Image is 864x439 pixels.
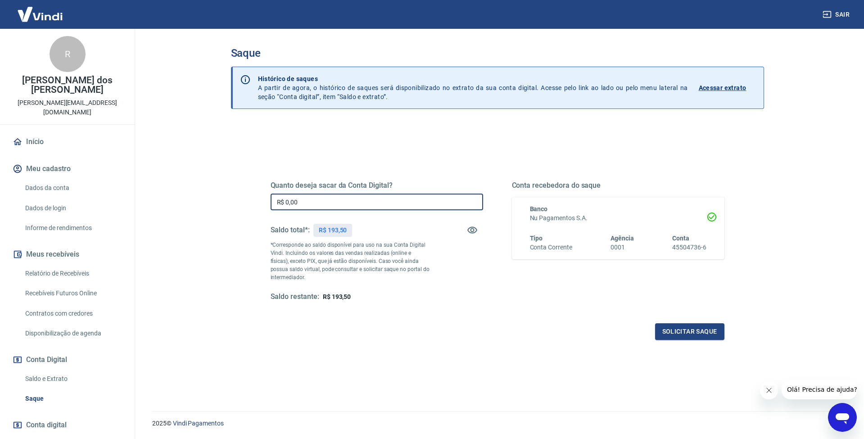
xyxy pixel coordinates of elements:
a: Contratos com credores [22,304,124,323]
span: Conta digital [26,419,67,431]
h6: 0001 [611,243,634,252]
p: 2025 © [152,419,842,428]
a: Saque [22,389,124,408]
span: Olá! Precisa de ajuda? [5,6,76,14]
iframe: Message from company [782,380,857,399]
button: Sair [821,6,853,23]
p: [PERSON_NAME] dos [PERSON_NAME] [7,76,127,95]
p: Acessar extrato [699,83,746,92]
a: Relatório de Recebíveis [22,264,124,283]
a: Disponibilização de agenda [22,324,124,343]
a: Acessar extrato [699,74,756,101]
a: Informe de rendimentos [22,219,124,237]
button: Meu cadastro [11,159,124,179]
a: Recebíveis Futuros Online [22,284,124,303]
h6: Nu Pagamentos S.A. [530,213,706,223]
span: Conta [672,235,689,242]
span: R$ 193,50 [323,293,351,300]
a: Saldo e Extrato [22,370,124,388]
button: Meus recebíveis [11,244,124,264]
a: Conta digital [11,415,124,435]
span: Agência [611,235,634,242]
button: Conta Digital [11,350,124,370]
h5: Conta recebedora do saque [512,181,724,190]
h5: Quanto deseja sacar da Conta Digital? [271,181,483,190]
p: [PERSON_NAME][EMAIL_ADDRESS][DOMAIN_NAME] [7,98,127,117]
p: *Corresponde ao saldo disponível para uso na sua Conta Digital Vindi. Incluindo os valores das ve... [271,241,430,281]
a: Vindi Pagamentos [173,420,224,427]
p: A partir de agora, o histórico de saques será disponibilizado no extrato da sua conta digital. Ac... [258,74,688,101]
p: Histórico de saques [258,74,688,83]
a: Início [11,132,124,152]
a: Dados de login [22,199,124,217]
iframe: Close message [760,381,778,399]
a: Dados da conta [22,179,124,197]
div: R [50,36,86,72]
h6: 45504736-6 [672,243,706,252]
span: Tipo [530,235,543,242]
p: R$ 193,50 [319,226,347,235]
img: Vindi [11,0,69,28]
button: Solicitar saque [655,323,724,340]
h3: Saque [231,47,764,59]
h5: Saldo total*: [271,226,310,235]
span: Banco [530,205,548,213]
h5: Saldo restante: [271,292,319,302]
iframe: Button to launch messaging window [828,403,857,432]
h6: Conta Corrente [530,243,572,252]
